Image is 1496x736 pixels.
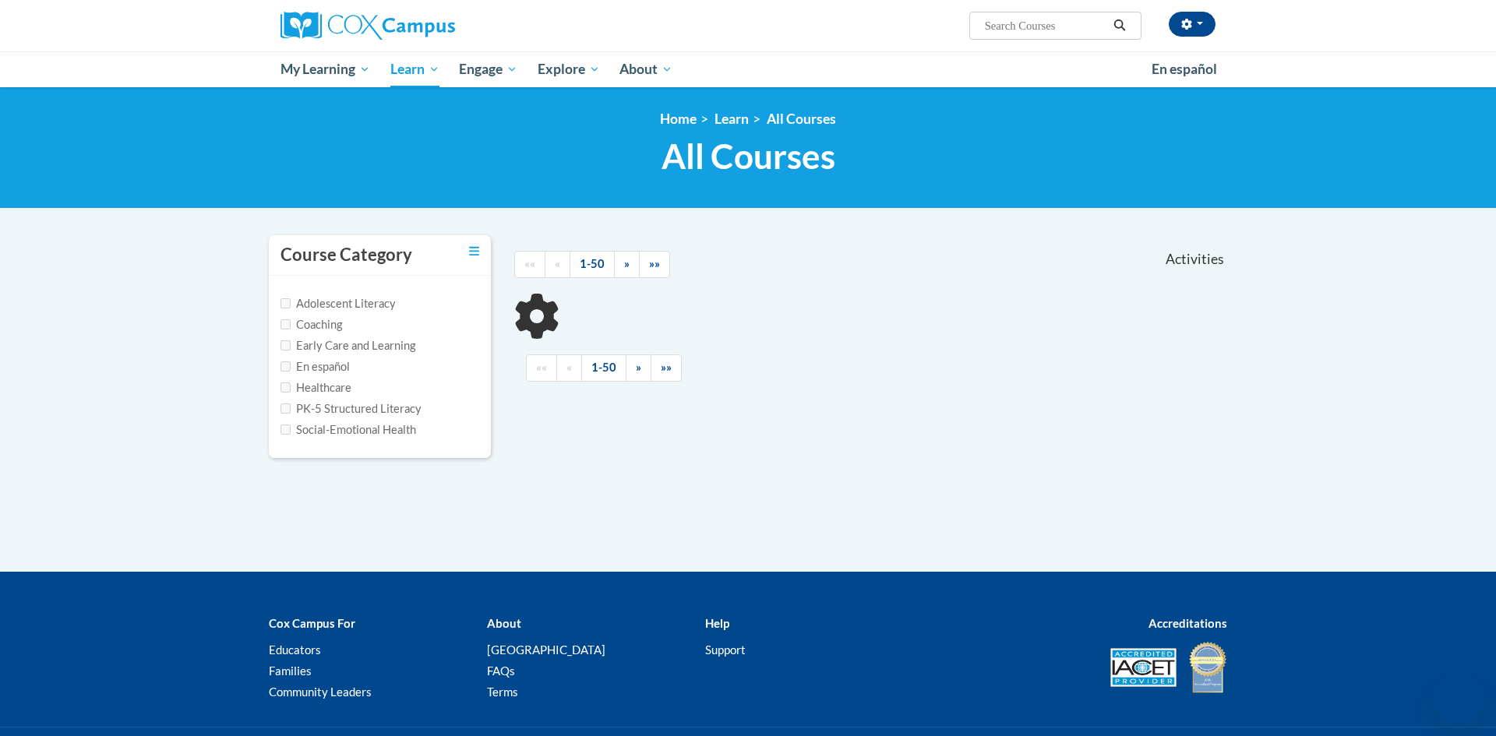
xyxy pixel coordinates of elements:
[1169,12,1215,37] button: Account Settings
[538,60,600,79] span: Explore
[983,16,1108,35] input: Search Courses
[280,316,342,333] label: Coaching
[269,685,372,699] a: Community Leaders
[269,616,355,630] b: Cox Campus For
[280,12,577,40] a: Cox Campus
[469,243,479,260] a: Toggle collapse
[527,51,610,87] a: Explore
[649,257,660,270] span: »»
[626,354,651,382] a: Next
[526,354,557,382] a: Begining
[390,60,439,79] span: Learn
[449,51,527,87] a: Engage
[660,111,697,127] a: Home
[1434,674,1484,724] iframe: Button to launch messaging window
[280,243,412,267] h3: Course Category
[487,643,605,657] a: [GEOGRAPHIC_DATA]
[566,361,572,374] span: «
[280,340,291,350] input: Checkbox for Options
[280,379,351,396] label: Healthcare
[280,403,291,414] input: Checkbox for Options
[705,643,746,657] a: Support
[767,111,836,127] a: All Courses
[536,361,547,374] span: ««
[1148,616,1227,630] b: Accreditations
[714,111,749,127] a: Learn
[1141,53,1227,86] a: En español
[514,251,545,278] a: Begining
[270,51,380,87] a: My Learning
[610,51,683,87] a: About
[280,424,291,435] input: Checkbox for Options
[1166,251,1224,268] span: Activities
[1110,648,1177,687] img: Accredited IACET® Provider
[280,400,422,417] label: PK-5 Structured Literacy
[636,361,641,374] span: »
[570,251,615,278] a: 1-50
[614,251,640,278] a: Next
[487,685,518,699] a: Terms
[280,60,370,79] span: My Learning
[269,664,312,678] a: Families
[545,251,570,278] a: Previous
[280,361,291,372] input: Checkbox for Options
[705,616,729,630] b: Help
[280,382,291,393] input: Checkbox for Options
[487,664,515,678] a: FAQs
[555,257,560,270] span: «
[1188,640,1227,695] img: IDA® Accredited
[524,257,535,270] span: ««
[280,319,291,329] input: Checkbox for Options
[651,354,682,382] a: End
[269,643,321,657] a: Educators
[581,354,626,382] a: 1-50
[280,295,396,312] label: Adolescent Literacy
[257,51,1239,87] div: Main menu
[280,12,455,40] img: Cox Campus
[280,421,416,438] label: Social-Emotional Health
[1108,16,1131,35] button: Search
[1152,61,1217,77] span: En español
[661,361,672,374] span: »»
[639,251,670,278] a: End
[280,298,291,308] input: Checkbox for Options
[280,358,350,375] label: En español
[487,616,521,630] b: About
[556,354,582,382] a: Previous
[624,257,630,270] span: »
[662,136,835,177] span: All Courses
[619,60,672,79] span: About
[459,60,517,79] span: Engage
[380,51,450,87] a: Learn
[280,337,415,354] label: Early Care and Learning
